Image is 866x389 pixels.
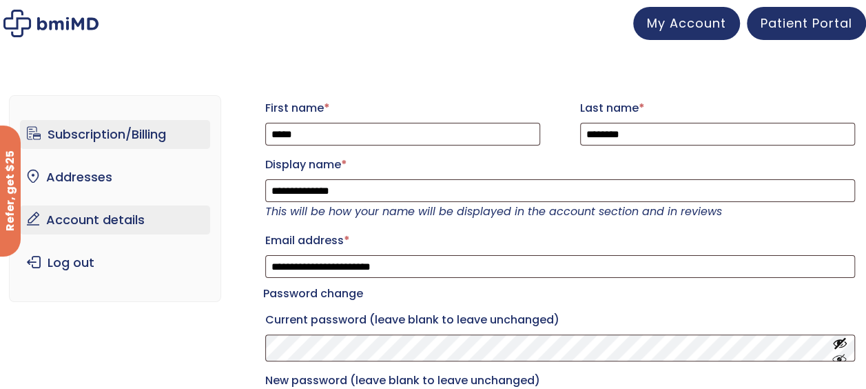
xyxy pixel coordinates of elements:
label: Email address [265,230,855,252]
a: Log out [20,248,210,277]
label: Last name [580,97,855,119]
legend: Password change [263,284,363,303]
img: My account [3,10,99,37]
em: This will be how your name will be displayed in the account section and in reviews [265,203,722,219]
label: Current password (leave blank to leave unchanged) [265,309,855,331]
a: Subscription/Billing [20,120,210,149]
span: My Account [647,14,726,32]
a: Addresses [20,163,210,192]
a: My Account [633,7,740,40]
span: Patient Portal [761,14,852,32]
label: First name [265,97,540,119]
label: Display name [265,154,855,176]
nav: Account pages [9,95,221,302]
a: Account details [20,206,210,235]
a: Patient Portal [747,7,866,40]
button: Show password [832,335,847,361]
